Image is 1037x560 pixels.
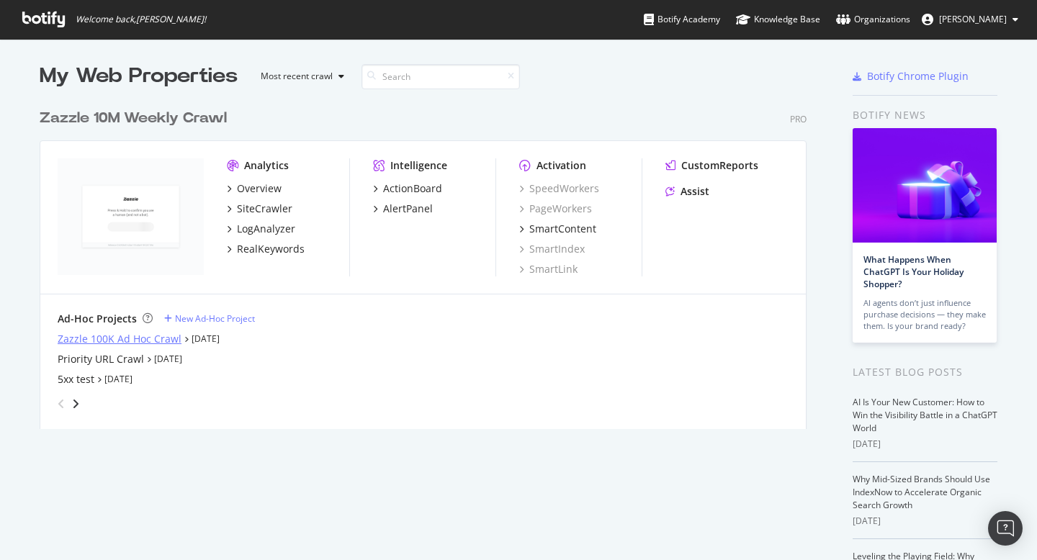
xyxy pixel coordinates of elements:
button: Most recent crawl [249,65,350,88]
div: Analytics [244,158,289,173]
a: Zazzle 100K Ad Hoc Crawl [58,332,181,346]
div: [DATE] [853,515,997,528]
a: ActionBoard [373,181,442,196]
a: SiteCrawler [227,202,292,216]
div: Overview [237,181,282,196]
div: Zazzle 10M Weekly Crawl [40,108,227,129]
div: Most recent crawl [261,72,333,81]
a: CustomReports [665,158,758,173]
div: Organizations [836,12,910,27]
a: [DATE] [104,373,133,385]
a: Overview [227,181,282,196]
a: AlertPanel [373,202,433,216]
div: Intelligence [390,158,447,173]
a: SmartLink [519,262,578,276]
a: Botify Chrome Plugin [853,69,969,83]
div: Activation [537,158,586,173]
div: [DATE] [853,438,997,451]
div: Ad-Hoc Projects [58,312,137,326]
div: Botify Academy [644,12,720,27]
a: 5xx test [58,372,94,387]
a: What Happens When ChatGPT Is Your Holiday Shopper? [863,253,964,290]
img: What Happens When ChatGPT Is Your Holiday Shopper? [853,128,997,243]
div: SiteCrawler [237,202,292,216]
a: Priority URL Crawl [58,352,144,366]
span: Welcome back, [PERSON_NAME] ! [76,14,206,25]
div: My Web Properties [40,62,238,91]
div: Open Intercom Messenger [988,511,1023,546]
a: Why Mid-Sized Brands Should Use IndexNow to Accelerate Organic Search Growth [853,473,990,511]
a: AI Is Your New Customer: How to Win the Visibility Battle in a ChatGPT World [853,396,997,434]
div: angle-right [71,397,81,411]
div: Assist [681,184,709,199]
div: LogAnalyzer [237,222,295,236]
a: [DATE] [192,333,220,345]
div: Latest Blog Posts [853,364,997,380]
input: Search [362,64,520,89]
div: CustomReports [681,158,758,173]
div: RealKeywords [237,242,305,256]
div: Botify Chrome Plugin [867,69,969,83]
button: [PERSON_NAME] [910,8,1030,31]
a: Zazzle 10M Weekly Crawl [40,108,233,129]
a: [DATE] [154,353,182,365]
div: ActionBoard [383,181,442,196]
div: SmartContent [529,222,596,236]
div: grid [40,91,818,429]
div: Botify news [853,107,997,123]
a: PageWorkers [519,202,592,216]
a: SpeedWorkers [519,181,599,196]
div: New Ad-Hoc Project [175,312,255,325]
div: AlertPanel [383,202,433,216]
div: AI agents don’t just influence purchase decisions — they make them. Is your brand ready? [863,297,986,332]
img: zazzle.com [58,158,204,275]
a: LogAnalyzer [227,222,295,236]
a: SmartContent [519,222,596,236]
div: angle-left [52,392,71,415]
a: SmartIndex [519,242,585,256]
div: Pro [790,113,807,125]
a: Assist [665,184,709,199]
div: Knowledge Base [736,12,820,27]
span: Colin Ma [939,13,1007,25]
a: RealKeywords [227,242,305,256]
a: New Ad-Hoc Project [164,312,255,325]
